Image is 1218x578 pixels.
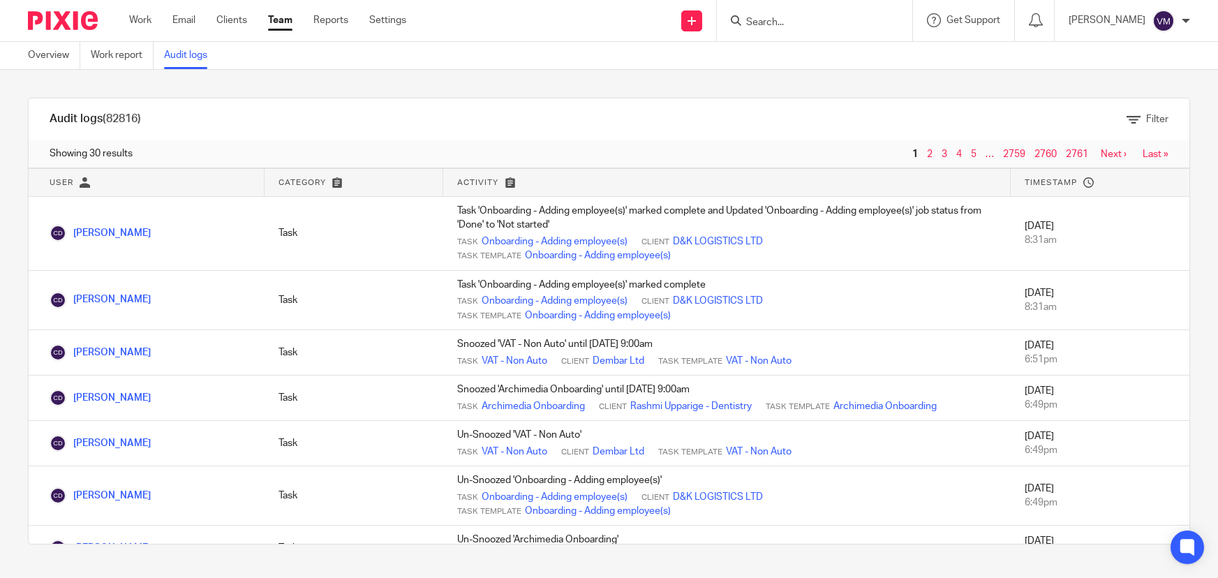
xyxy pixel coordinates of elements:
td: [DATE] [1011,526,1189,571]
img: Chris Demetriou [50,225,66,242]
span: Filter [1146,114,1168,124]
img: Chris Demetriou [50,435,66,452]
td: Task [265,330,443,376]
a: Onboarding - Adding employee(s) [525,309,671,323]
a: [PERSON_NAME] [50,348,151,357]
a: Work [129,13,151,27]
a: D&K LOGISTICS LTD [673,235,763,249]
td: Task 'Onboarding - Adding employee(s)' marked complete and Updated 'Onboarding - Adding employee(... [443,197,1010,271]
a: Audit logs [164,42,218,69]
div: 6:49pm [1025,398,1175,412]
a: [PERSON_NAME] [50,438,151,448]
span: Category [278,179,326,186]
span: Timestamp [1025,179,1077,186]
a: D&K LOGISTICS LTD [673,294,763,308]
a: Archimedia Onboarding [482,399,585,413]
span: Task Template [658,356,722,367]
span: Task [457,296,478,307]
a: Team [268,13,292,27]
span: Task [457,401,478,413]
a: Clients [216,13,247,27]
span: Showing 30 results [50,147,133,161]
a: Settings [369,13,406,27]
p: [PERSON_NAME] [1069,13,1145,27]
span: Client [641,492,669,503]
td: Task [265,421,443,466]
td: Task [265,466,443,526]
img: Chris Demetriou [50,487,66,504]
td: Task [265,270,443,329]
td: Task [265,526,443,571]
td: Task [265,376,443,421]
td: [DATE] [1011,197,1189,271]
a: Onboarding - Adding employee(s) [525,504,671,518]
div: 6:51pm [1025,353,1175,366]
span: … [982,146,997,163]
span: 1 [909,146,921,163]
span: Client [641,296,669,307]
td: [DATE] [1011,466,1189,526]
td: Task 'Onboarding - Adding employee(s)' marked complete [443,270,1010,329]
span: Task Template [457,251,521,262]
span: Task Template [457,506,521,517]
a: 3 [942,149,947,159]
td: [DATE] [1011,376,1189,421]
img: Chris Demetriou [50,390,66,406]
td: Un-Snoozed 'Onboarding - Adding employee(s)' [443,466,1010,526]
span: Client [599,401,627,413]
a: VAT - Non Auto [726,445,792,459]
span: Client [561,447,589,458]
span: Task [457,447,478,458]
a: 2759 [1003,149,1025,159]
td: Un-Snoozed 'VAT - Non Auto' [443,421,1010,466]
a: Work report [91,42,154,69]
a: [PERSON_NAME] [50,491,151,501]
img: Pixie [28,11,98,30]
div: 6:49pm [1025,496,1175,510]
a: [PERSON_NAME] [50,295,151,304]
a: Dembar Ltd [593,445,644,459]
img: Chris Demetriou [50,540,66,556]
span: Client [561,356,589,367]
a: VAT - Non Auto [482,354,547,368]
img: Chris Demetriou [50,292,66,309]
span: Get Support [946,15,1000,25]
div: 6:49pm [1025,443,1175,457]
span: Client [641,237,669,248]
a: 2 [927,149,933,159]
nav: pager [909,149,1168,160]
a: [PERSON_NAME] [50,393,151,403]
a: Email [172,13,195,27]
span: Activity [457,179,498,186]
td: Task [265,197,443,271]
span: Task [457,237,478,248]
a: Dembar Ltd [593,354,644,368]
input: Search [745,17,870,29]
a: Archimedia Onboarding [833,399,937,413]
a: D&K LOGISTICS LTD [673,490,763,504]
a: [PERSON_NAME] [50,228,151,238]
a: Last » [1143,149,1168,159]
a: Rashmi Upparige - Dentistry [630,399,752,413]
span: Task Template [658,447,722,458]
img: Chris Demetriou [50,344,66,361]
td: [DATE] [1011,330,1189,376]
a: Reports [313,13,348,27]
a: Onboarding - Adding employee(s) [482,235,627,249]
span: Task [457,492,478,503]
a: VAT - Non Auto [482,445,547,459]
a: [PERSON_NAME] [50,543,151,553]
a: 2760 [1034,149,1057,159]
span: Task [457,356,478,367]
a: 5 [971,149,976,159]
td: [DATE] [1011,421,1189,466]
a: VAT - Non Auto [726,354,792,368]
a: 2761 [1066,149,1088,159]
a: 4 [956,149,962,159]
a: Onboarding - Adding employee(s) [482,490,627,504]
td: [DATE] [1011,270,1189,329]
a: Overview [28,42,80,69]
td: Un-Snoozed 'Archimedia Onboarding' [443,526,1010,571]
a: Onboarding - Adding employee(s) [525,249,671,262]
div: 8:31am [1025,233,1175,247]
